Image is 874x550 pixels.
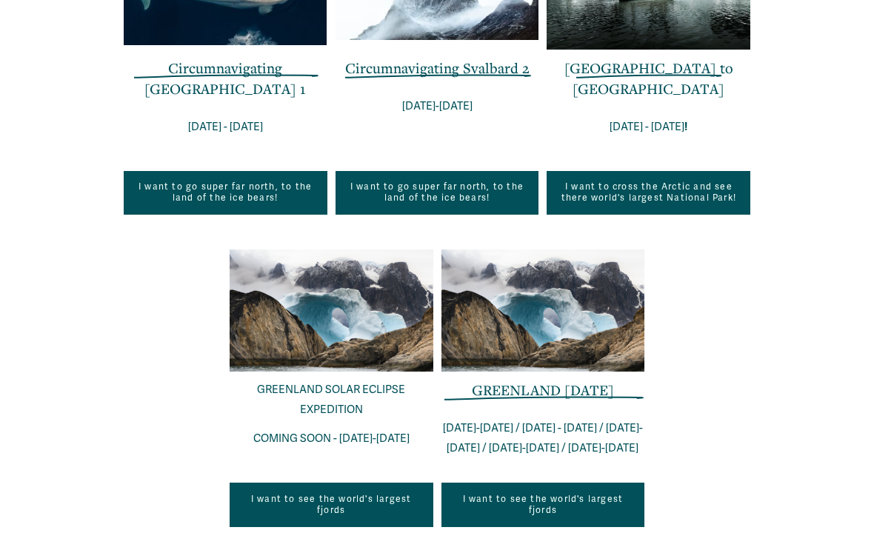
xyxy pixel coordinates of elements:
[441,483,645,527] a: I want to see the world's largest fjords
[144,58,306,98] a: Circumnavigating [GEOGRAPHIC_DATA] 1
[345,58,530,78] a: Circumnavigating Svalbard 2
[547,171,750,215] a: I want to cross the Arctic and see there world's largest National Park!
[230,483,433,527] a: I want to see the world's largest fjords
[230,380,433,419] p: GREENLAND SOLAR ECLIPSE EXPEDITION
[472,380,614,400] span: GREENLAND [DATE]
[336,96,539,116] p: [DATE]-[DATE]
[441,418,645,457] p: [DATE]-[DATE] / [DATE] - [DATE] / [DATE]-[DATE] / [DATE]-[DATE] / [DATE]-[DATE]
[336,171,539,215] a: I want to go super far north, to the land of the ice bears!
[124,171,327,215] a: I want to go super far north, to the land of the ice bears!
[124,117,327,137] p: [DATE] - [DATE]
[547,117,750,137] p: [DATE] - [DATE]
[230,429,433,449] p: COMING SOON - [DATE]-[DATE]
[564,58,733,98] a: [GEOGRAPHIC_DATA] to [GEOGRAPHIC_DATA]
[684,120,687,133] strong: !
